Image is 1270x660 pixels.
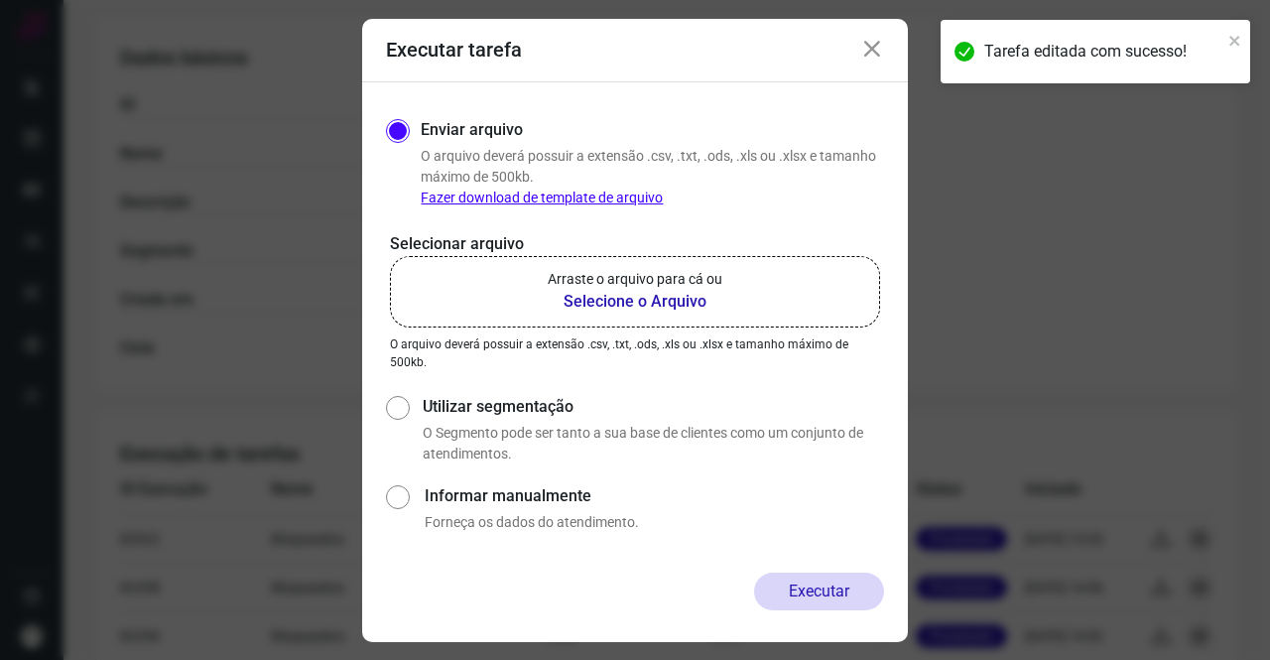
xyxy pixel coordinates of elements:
[421,190,663,205] a: Fazer download de template de arquivo
[984,40,1222,64] div: Tarefa editada com sucesso!
[548,269,722,290] p: Arraste o arquivo para cá ou
[425,512,884,533] p: Forneça os dados do atendimento.
[390,335,880,371] p: O arquivo deverá possuir a extensão .csv, .txt, .ods, .xls ou .xlsx e tamanho máximo de 500kb.
[423,395,884,419] label: Utilizar segmentação
[386,38,522,62] h3: Executar tarefa
[548,290,722,314] b: Selecione o Arquivo
[421,146,884,208] p: O arquivo deverá possuir a extensão .csv, .txt, .ods, .xls ou .xlsx e tamanho máximo de 500kb.
[1228,28,1242,52] button: close
[423,423,884,464] p: O Segmento pode ser tanto a sua base de clientes como um conjunto de atendimentos.
[390,232,880,256] p: Selecionar arquivo
[425,484,884,508] label: Informar manualmente
[754,573,884,610] button: Executar
[421,118,523,142] label: Enviar arquivo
